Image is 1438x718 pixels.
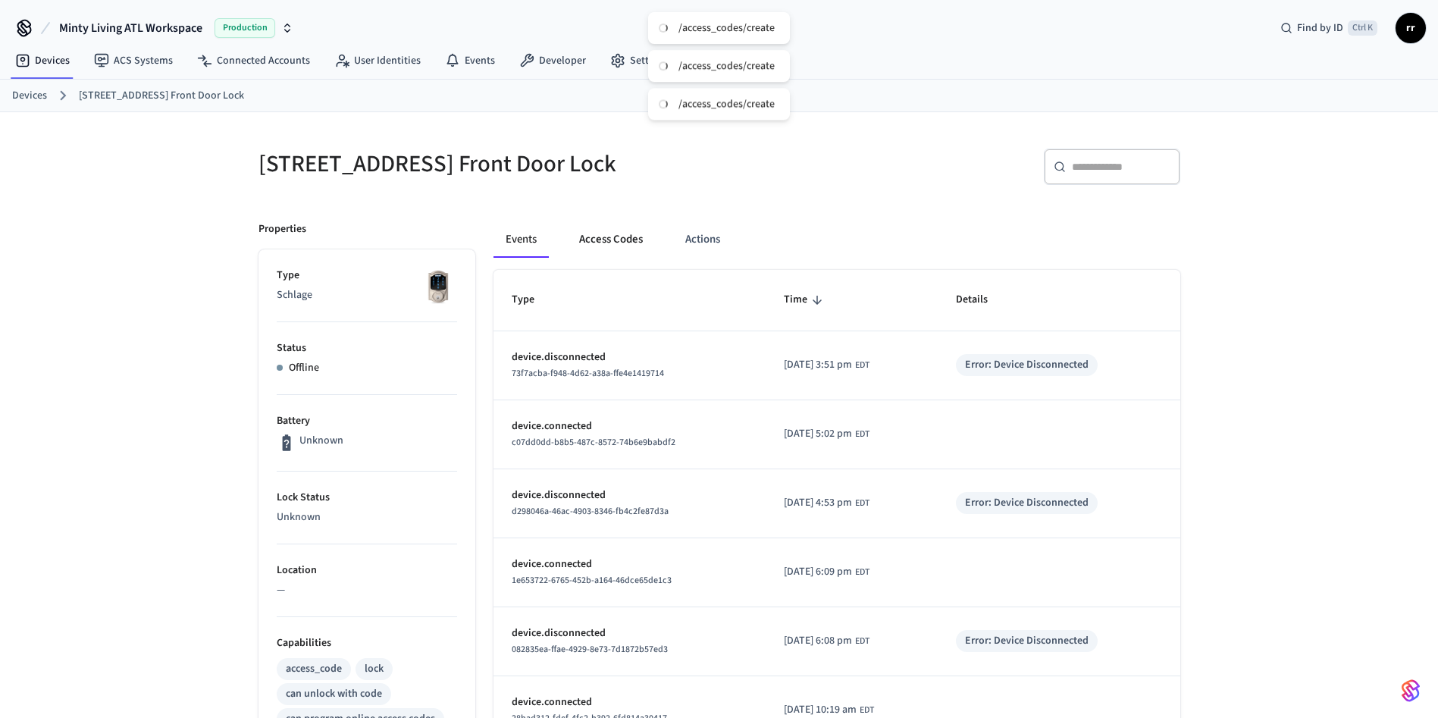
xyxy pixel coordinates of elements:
div: /access_codes/create [678,59,775,73]
p: device.connected [512,694,748,710]
p: Lock Status [277,490,457,506]
div: can unlock with code [286,686,382,702]
span: Ctrl K [1348,20,1377,36]
a: ACS Systems [82,47,185,74]
p: Type [277,268,457,284]
p: Unknown [299,433,343,449]
span: 73f7acba-f948-4d62-a38a-ffe4e1419714 [512,367,664,380]
img: Schlage Sense Smart Deadbolt with Camelot Trim, Front [419,268,457,306]
span: Production [215,18,275,38]
span: EDT [855,497,869,510]
a: [STREET_ADDRESS] Front Door Lock [79,88,244,104]
span: EDT [855,428,869,441]
a: Devices [12,88,47,104]
span: [DATE] 10:19 am [784,702,857,718]
div: America/New_York [784,357,869,373]
button: Events [493,221,549,258]
div: America/New_York [784,495,869,511]
div: ant example [493,221,1180,258]
span: [DATE] 4:53 pm [784,495,852,511]
a: User Identities [322,47,433,74]
span: rr [1397,14,1424,42]
p: device.disconnected [512,626,748,641]
span: 082835ea-ffae-4929-8e73-7d1872b57ed3 [512,643,668,656]
span: Find by ID [1297,20,1343,36]
div: Error: Device Disconnected [965,357,1089,373]
p: device.connected [512,557,748,572]
span: Type [512,288,554,312]
a: Developer [507,47,598,74]
div: Error: Device Disconnected [965,495,1089,511]
span: EDT [855,359,869,372]
span: [DATE] 6:09 pm [784,564,852,580]
p: Status [277,340,457,356]
div: Error: Device Disconnected [965,633,1089,649]
a: Devices [3,47,82,74]
div: lock [365,661,384,677]
span: Minty Living ATL Workspace [59,19,202,37]
p: Properties [258,221,306,237]
button: rr [1396,13,1426,43]
p: device.connected [512,419,748,434]
span: EDT [860,704,874,717]
p: Battery [277,413,457,429]
div: America/New_York [784,426,869,442]
div: America/New_York [784,564,869,580]
div: access_code [286,661,342,677]
span: EDT [855,566,869,579]
a: Settings [598,47,680,74]
p: Unknown [277,509,457,525]
span: Time [784,288,827,312]
p: device.disconnected [512,350,748,365]
button: Actions [673,221,732,258]
div: America/New_York [784,633,869,649]
a: Events [433,47,507,74]
span: d298046a-46ac-4903-8346-fb4c2fe87d3a [512,505,669,518]
p: Location [277,563,457,578]
span: 1e653722-6765-452b-a164-46dce65de1c3 [512,574,672,587]
div: /access_codes/create [678,97,775,111]
span: c07dd0dd-b8b5-487c-8572-74b6e9babdf2 [512,436,675,449]
span: [DATE] 5:02 pm [784,426,852,442]
p: Capabilities [277,635,457,651]
span: EDT [855,635,869,648]
a: Connected Accounts [185,47,322,74]
h5: [STREET_ADDRESS] Front Door Lock [258,149,710,180]
span: [DATE] 6:08 pm [784,633,852,649]
div: Find by IDCtrl K [1268,14,1389,42]
p: Offline [289,360,319,376]
p: device.disconnected [512,488,748,503]
button: Access Codes [567,221,655,258]
img: SeamLogoGradient.69752ec5.svg [1402,679,1420,703]
div: America/New_York [784,702,874,718]
div: /access_codes/create [678,21,775,35]
p: Schlage [277,287,457,303]
p: — [277,582,457,598]
span: Details [956,288,1007,312]
span: [DATE] 3:51 pm [784,357,852,373]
